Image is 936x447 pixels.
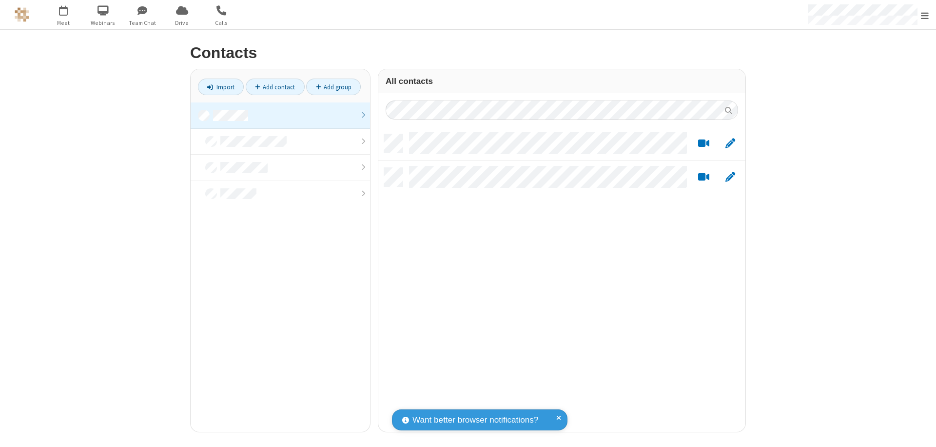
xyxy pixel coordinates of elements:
a: Add contact [246,79,305,95]
a: Add group [306,79,361,95]
span: Team Chat [124,19,161,27]
span: Want better browser notifications? [412,414,538,427]
h3: All contacts [386,77,738,86]
span: Calls [203,19,240,27]
button: Edit [721,138,740,150]
span: Meet [45,19,82,27]
span: Webinars [85,19,121,27]
button: Start a video meeting [694,171,713,183]
span: Drive [164,19,200,27]
img: QA Selenium DO NOT DELETE OR CHANGE [15,7,29,22]
h2: Contacts [190,44,746,61]
div: grid [378,127,745,432]
iframe: Chat [912,422,929,440]
button: Start a video meeting [694,138,713,150]
a: Import [198,79,244,95]
button: Edit [721,171,740,183]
